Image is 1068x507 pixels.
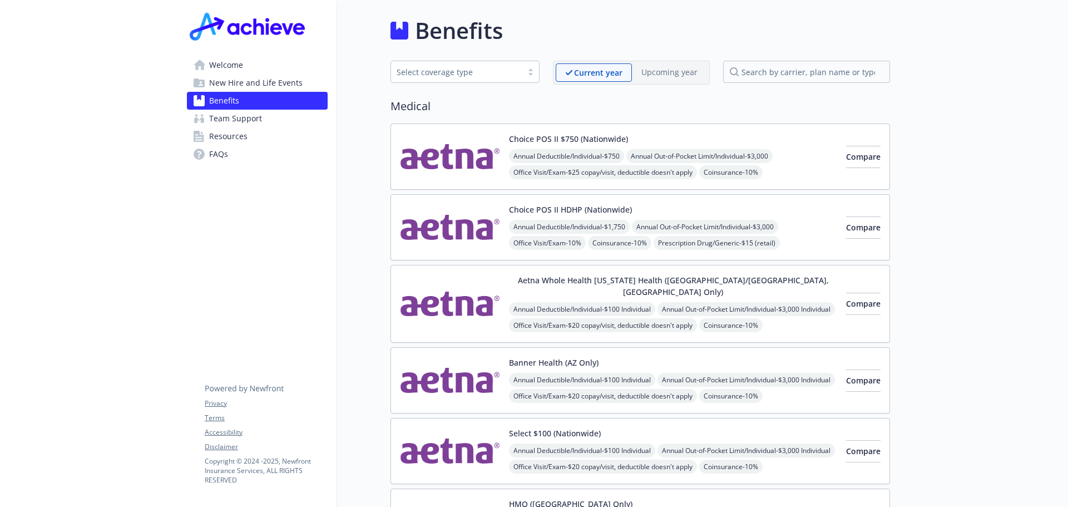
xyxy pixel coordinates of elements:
span: Benefits [209,92,239,110]
button: Compare [846,216,881,239]
span: FAQs [209,145,228,163]
span: Compare [846,222,881,233]
span: Coinsurance - 10% [699,165,763,179]
a: Accessibility [205,427,327,437]
button: Compare [846,293,881,315]
button: Banner Health (AZ Only) [509,357,599,368]
p: Upcoming year [641,66,698,78]
span: Team Support [209,110,262,127]
span: Compare [846,298,881,309]
button: Select $100 (Nationwide) [509,427,601,439]
span: Annual Deductible/Individual - $750 [509,149,624,163]
a: Team Support [187,110,328,127]
span: Compare [846,151,881,162]
a: FAQs [187,145,328,163]
a: New Hire and Life Events [187,74,328,92]
a: Resources [187,127,328,145]
span: Coinsurance - 10% [699,318,763,332]
a: Terms [205,413,327,423]
span: Coinsurance - 10% [588,236,651,250]
button: Aetna Whole Health [US_STATE] Health ([GEOGRAPHIC_DATA]/[GEOGRAPHIC_DATA], [GEOGRAPHIC_DATA] Only) [509,274,837,298]
span: Annual Deductible/Individual - $1,750 [509,220,630,234]
span: Welcome [209,56,243,74]
a: Disclaimer [205,442,327,452]
span: Coinsurance - 10% [699,460,763,474]
p: Copyright © 2024 - 2025 , Newfront Insurance Services, ALL RIGHTS RESERVED [205,456,327,485]
span: Resources [209,127,248,145]
input: search by carrier, plan name or type [723,61,890,83]
span: Office Visit/Exam - $20 copay/visit, deductible doesn't apply [509,318,697,332]
h1: Benefits [415,14,503,47]
span: Upcoming year [632,63,707,82]
img: Aetna Inc carrier logo [400,133,500,180]
span: Office Visit/Exam - $20 copay/visit, deductible doesn't apply [509,389,697,403]
a: Benefits [187,92,328,110]
span: Office Visit/Exam - $20 copay/visit, deductible doesn't apply [509,460,697,474]
span: Annual Out-of-Pocket Limit/Individual - $3,000 Individual [657,302,835,316]
span: Annual Deductible/Individual - $100 Individual [509,373,655,387]
h2: Medical [390,98,890,115]
img: Aetna Inc carrier logo [400,427,500,475]
span: Office Visit/Exam - 10% [509,236,586,250]
a: Welcome [187,56,328,74]
span: Annual Deductible/Individual - $100 Individual [509,444,655,457]
span: Annual Deductible/Individual - $100 Individual [509,302,655,316]
button: Choice POS II HDHP (Nationwide) [509,204,632,215]
a: Privacy [205,398,327,408]
span: Compare [846,446,881,456]
p: Current year [574,67,622,78]
span: Annual Out-of-Pocket Limit/Individual - $3,000 Individual [657,373,835,387]
span: New Hire and Life Events [209,74,303,92]
span: Prescription Drug/Generic - $15 (retail) [654,236,780,250]
button: Compare [846,440,881,462]
button: Compare [846,370,881,392]
img: Aetna Inc carrier logo [400,357,500,404]
img: Aetna Inc carrier logo [400,204,500,251]
span: Office Visit/Exam - $25 copay/visit, deductible doesn't apply [509,165,697,179]
span: Annual Out-of-Pocket Limit/Individual - $3,000 [632,220,778,234]
img: Aetna Inc carrier logo [400,274,500,333]
span: Compare [846,375,881,386]
span: Annual Out-of-Pocket Limit/Individual - $3,000 Individual [657,444,835,457]
button: Compare [846,146,881,168]
span: Annual Out-of-Pocket Limit/Individual - $3,000 [626,149,773,163]
span: Coinsurance - 10% [699,389,763,403]
div: Select coverage type [397,66,517,78]
button: Choice POS II $750 (Nationwide) [509,133,628,145]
